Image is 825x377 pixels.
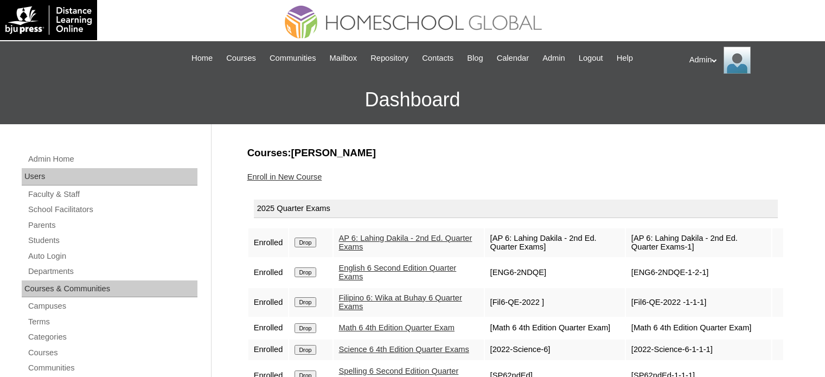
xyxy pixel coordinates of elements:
[295,238,316,247] input: Drop
[339,345,469,354] a: Science 6 4th Edition Quarter Exams
[339,293,462,311] a: Filipino 6: Wika at Buhay 6 Quarter Exams
[485,228,625,257] td: [AP 6: Lahing Dakila - 2nd Ed. Quarter Exams]
[264,52,322,65] a: Communities
[537,52,571,65] a: Admin
[295,297,316,307] input: Drop
[27,219,197,232] a: Parents
[186,52,218,65] a: Home
[247,146,784,160] h3: Courses:[PERSON_NAME]
[295,345,316,355] input: Drop
[27,152,197,166] a: Admin Home
[248,228,289,257] td: Enrolled
[27,203,197,216] a: School Facilitators
[485,288,625,317] td: [Fil6-QE-2022 ]
[221,52,261,65] a: Courses
[248,288,289,317] td: Enrolled
[5,75,820,124] h3: Dashboard
[27,188,197,201] a: Faculty & Staff
[339,234,472,252] a: AP 6: Lahing Dakila - 2nd Ed. Quarter Exams
[422,52,453,65] span: Contacts
[462,52,488,65] a: Blog
[626,258,771,287] td: [ENG6-2NDQE-1-2-1]
[611,52,638,65] a: Help
[497,52,529,65] span: Calendar
[248,258,289,287] td: Enrolled
[27,330,197,344] a: Categories
[295,267,316,277] input: Drop
[270,52,316,65] span: Communities
[27,234,197,247] a: Students
[248,340,289,360] td: Enrolled
[27,315,197,329] a: Terms
[191,52,213,65] span: Home
[485,340,625,360] td: [2022-Science-6]
[467,52,483,65] span: Blog
[295,323,316,333] input: Drop
[485,318,625,338] td: [Math 6 4th Edition Quarter Exam]
[254,200,778,218] div: 2025 Quarter Exams
[27,361,197,375] a: Communities
[339,264,457,282] a: English 6 Second Edition Quarter Exams
[226,52,256,65] span: Courses
[248,318,289,338] td: Enrolled
[626,228,771,257] td: [AP 6: Lahing Dakila - 2nd Ed. Quarter Exams-1]
[5,5,92,35] img: logo-white.png
[27,346,197,360] a: Courses
[27,250,197,263] a: Auto Login
[617,52,633,65] span: Help
[626,288,771,317] td: [Fil6-QE-2022 -1-1-1]
[330,52,357,65] span: Mailbox
[542,52,565,65] span: Admin
[626,340,771,360] td: [2022-Science-6-1-1-1]
[27,299,197,313] a: Campuses
[370,52,408,65] span: Repository
[324,52,363,65] a: Mailbox
[417,52,459,65] a: Contacts
[247,172,322,181] a: Enroll in New Course
[573,52,609,65] a: Logout
[724,47,751,74] img: Admin Homeschool Global
[22,168,197,186] div: Users
[579,52,603,65] span: Logout
[22,280,197,298] div: Courses & Communities
[689,47,814,74] div: Admin
[339,323,455,332] a: Math 6 4th Edition Quarter Exam
[27,265,197,278] a: Departments
[485,258,625,287] td: [ENG6-2NDQE]
[365,52,414,65] a: Repository
[491,52,534,65] a: Calendar
[626,318,771,338] td: [Math 6 4th Edition Quarter Exam]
